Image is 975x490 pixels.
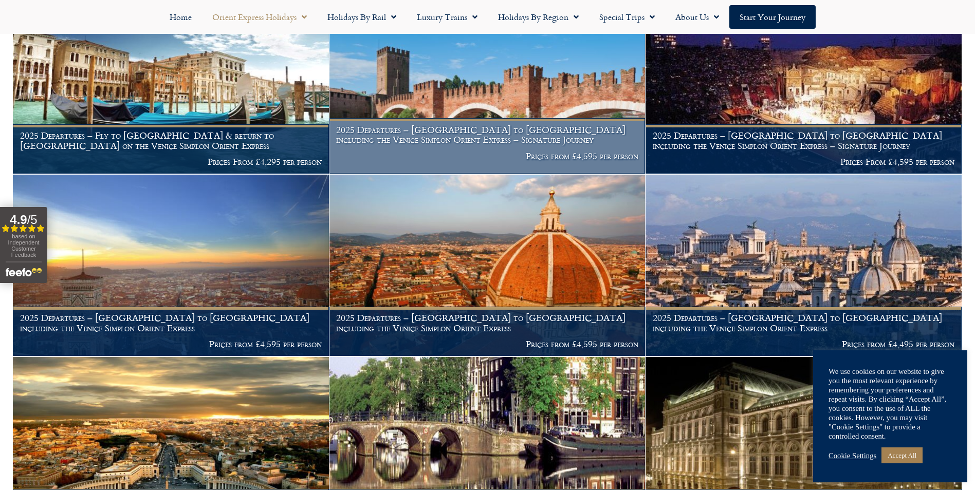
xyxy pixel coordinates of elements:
[202,5,317,29] a: Orient Express Holidays
[729,5,816,29] a: Start your Journey
[653,339,955,349] p: Prices from £4,495 per person
[653,157,955,167] p: Prices From £4,595 per person
[407,5,488,29] a: Luxury Trains
[336,125,638,145] h1: 2025 Departures – [GEOGRAPHIC_DATA] to [GEOGRAPHIC_DATA] including the Venice Simplon Orient Expr...
[589,5,665,29] a: Special Trips
[653,130,955,150] h1: 2025 Departures – [GEOGRAPHIC_DATA] to [GEOGRAPHIC_DATA] including the Venice Simplon Orient Expr...
[336,313,638,333] h1: 2025 Departures – [GEOGRAPHIC_DATA] to [GEOGRAPHIC_DATA] including the Venice Simplon Orient Express
[329,175,646,356] a: 2025 Departures – [GEOGRAPHIC_DATA] to [GEOGRAPHIC_DATA] including the Venice Simplon Orient Expr...
[488,5,589,29] a: Holidays by Region
[20,130,322,150] h1: 2025 Departures – Fly to [GEOGRAPHIC_DATA] & return to [GEOGRAPHIC_DATA] on the Venice Simplon Or...
[646,175,962,356] a: 2025 Departures – [GEOGRAPHIC_DATA] to [GEOGRAPHIC_DATA] including the Venice Simplon Orient Expr...
[5,5,970,29] nav: Menu
[13,175,329,356] a: 2025 Departures – [GEOGRAPHIC_DATA] to [GEOGRAPHIC_DATA] including the Venice Simplon Orient Expr...
[829,367,952,441] div: We use cookies on our website to give you the most relevant experience by remembering your prefer...
[20,157,322,167] p: Prices From £4,295 per person
[336,339,638,349] p: Prices from £4,595 per person
[665,5,729,29] a: About Us
[336,151,638,161] p: Prices from £4,595 per person
[881,447,923,463] a: Accept All
[20,339,322,349] p: Prices from £4,595 per person
[829,451,876,460] a: Cookie Settings
[159,5,202,29] a: Home
[653,313,955,333] h1: 2025 Departures – [GEOGRAPHIC_DATA] to [GEOGRAPHIC_DATA] including the Venice Simplon Orient Express
[317,5,407,29] a: Holidays by Rail
[20,313,322,333] h1: 2025 Departures – [GEOGRAPHIC_DATA] to [GEOGRAPHIC_DATA] including the Venice Simplon Orient Express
